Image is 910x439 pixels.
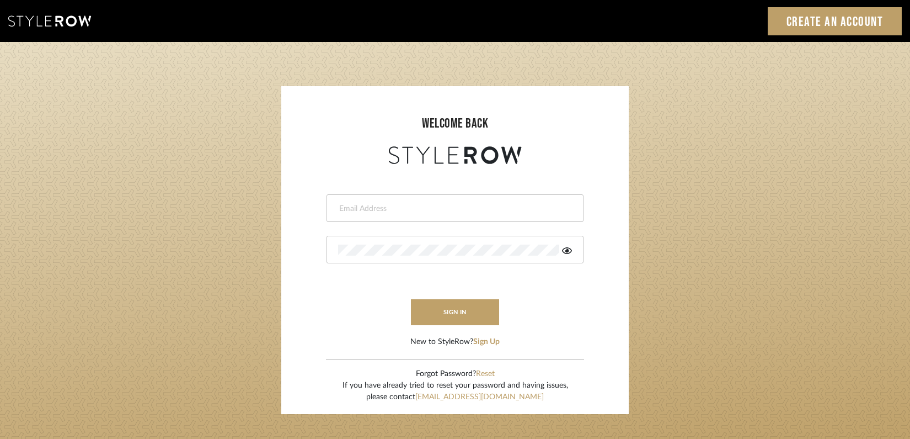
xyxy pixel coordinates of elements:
button: sign in [411,299,499,325]
button: Sign Up [473,336,500,348]
a: Create an Account [768,7,902,35]
div: If you have already tried to reset your password and having issues, please contact [342,380,568,403]
input: Email Address [338,203,569,214]
div: welcome back [292,114,618,134]
div: New to StyleRow? [410,336,500,348]
div: Forgot Password? [342,368,568,380]
a: [EMAIL_ADDRESS][DOMAIN_NAME] [415,393,544,401]
button: Reset [476,368,495,380]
